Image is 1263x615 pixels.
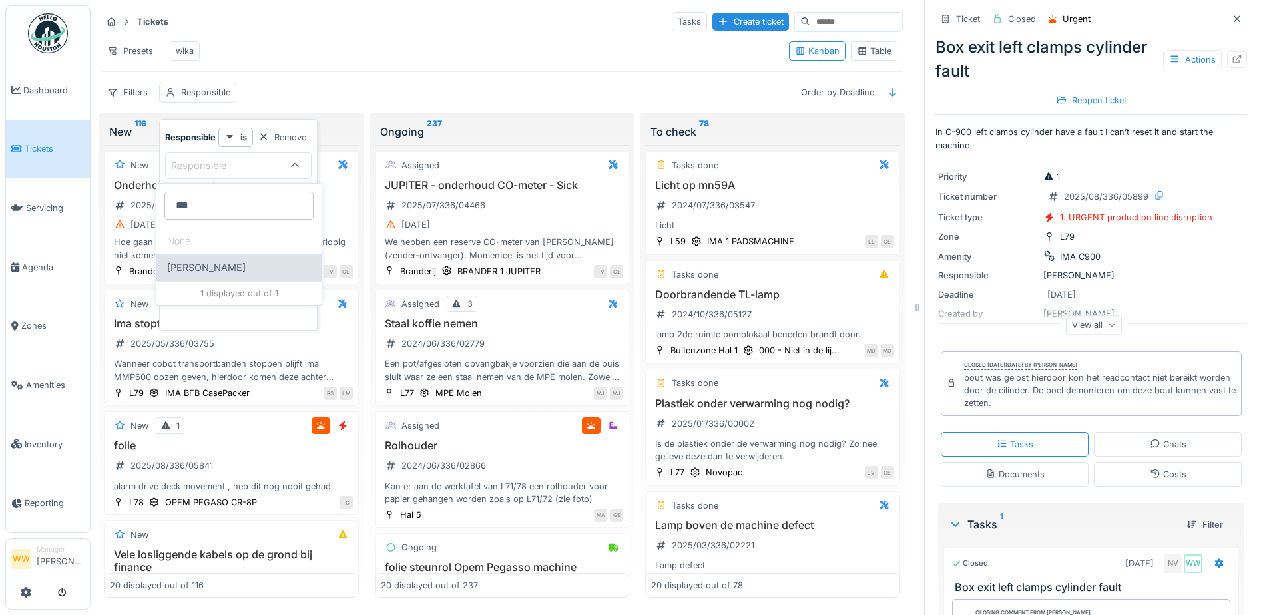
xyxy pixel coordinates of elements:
h3: Vele losliggende kabels op de grond bij finance [110,548,353,574]
div: Tasks done [672,268,718,281]
sup: 237 [427,124,442,140]
div: L77 [670,466,684,479]
sup: 78 [699,124,709,140]
div: Closed [1008,13,1036,25]
div: Assigned [401,298,439,310]
div: 2025/08/336/05841 [130,459,213,472]
div: 20 displayed out of 116 [110,578,204,591]
h3: Rolhouder [381,439,624,452]
div: LL [865,235,878,248]
div: L77 [400,387,414,399]
h3: Licht op mn59A [651,179,894,192]
h3: Plastiek onder verwarming nog nodig? [651,397,894,410]
h3: Staal koffie nemen [381,317,624,330]
div: New [130,159,148,172]
div: MJ [594,387,607,400]
span: Amenities [26,379,85,391]
div: 2024/10/336/05127 [672,308,752,321]
div: IMA C900 [1060,250,1101,263]
div: 2024/07/336/03547 [672,199,755,212]
div: None [156,228,322,254]
div: 1 [176,419,180,432]
div: View all [1066,315,1122,335]
div: Tasks done [672,159,718,172]
div: 2025/07/336/04466 [401,199,485,212]
div: 2025/08/336/05899 [1064,190,1148,203]
h3: folie [110,439,353,452]
div: alarm drive deck movement , heb dit nog nooit gehad [110,480,353,493]
div: Tasks done [672,377,718,389]
div: 2025/05/336/03755 [130,337,214,350]
div: 20 displayed out of 78 [651,578,743,591]
div: Closed [952,558,988,569]
div: MJ [610,387,623,400]
div: TC [340,496,353,509]
div: OPEM PEGASO CR-8P [165,496,257,509]
div: NV [1164,554,1182,573]
div: Documents [985,468,1045,481]
p: In C-900 left clamps cylinder have a fault I can’t reset it and start the machine [935,126,1247,151]
div: Buitenzone Hal 1 [670,344,738,357]
div: 3 [467,298,473,310]
div: Ticket [956,13,980,25]
div: New [130,528,148,541]
li: WW [11,549,31,569]
div: Ongoing [401,541,437,554]
div: TV [594,265,607,278]
div: Ticket type [938,211,1038,224]
img: Badge_color-CXgf-gQk.svg [28,13,68,53]
div: Novopac [706,466,742,479]
div: Assigned [401,419,439,432]
div: 2025/03/336/02221 [672,539,754,552]
h3: Box exit left clamps cylinder fault [955,581,1233,594]
span: Zones [21,319,85,332]
div: [DATE] [130,218,159,231]
div: Licht [651,219,894,232]
div: L59 [670,235,686,248]
div: Lamp defect [651,559,894,572]
div: TV [324,265,337,278]
div: Closed [DATE][DATE] by [PERSON_NAME] [964,361,1077,370]
h3: Onderhoud Maxon brander Jupiter [110,179,353,192]
span: Tickets [25,142,85,155]
div: 1 [1043,170,1060,183]
h3: Ima stopt niet op tijd [110,317,353,330]
div: IMA BFB CasePacker [165,387,250,399]
li: [PERSON_NAME] [37,544,85,573]
div: Is de plastiek onder de verwarming nog nodig? Zo nee gelieve deze dan te verwijderen. [651,437,894,463]
div: Presets [101,41,159,61]
div: PS [324,387,337,400]
div: GE [610,509,623,522]
div: 2024/06/336/02866 [401,459,486,472]
div: Box exit left clamps cylinder fault [935,35,1247,83]
div: Urgent [1063,13,1091,25]
div: Kan er aan de werktafel van L71/78 een rolhouder voor papier gehangen worden zoals op L71/72 (zie... [381,480,624,505]
div: [DATE] [1047,288,1076,301]
strong: Responsible [165,131,216,144]
div: wika [176,45,194,57]
h3: folie steunrol Opem Pegasso machine [381,561,624,574]
sup: 116 [134,124,146,140]
h3: Lamp boven de machine defect [651,519,894,532]
div: [PERSON_NAME] [938,269,1244,282]
div: MA [594,509,607,522]
div: Zone [938,230,1038,243]
sup: 1 [1000,516,1003,532]
div: Table [857,45,891,57]
span: Servicing [26,202,85,214]
div: Chats [1150,438,1186,451]
span: Agenda [22,261,85,274]
div: 2025/01/336/00002 [672,417,754,430]
div: MD [865,344,878,357]
div: JV [865,466,878,479]
div: GE [881,466,894,479]
div: Deadline [938,288,1038,301]
div: [DATE] [401,218,430,231]
div: 1 displayed out of 1 [156,281,322,305]
div: Branderij [400,265,436,278]
div: L78 [129,496,144,509]
div: To check [650,124,895,140]
div: Hoe gaan we dit regelen? [PERSON_NAME] wil voorlopig niet komen owv een lopende rechtzaak. Laatst... [110,236,353,261]
div: New [130,419,148,432]
div: Tasks [997,438,1033,451]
